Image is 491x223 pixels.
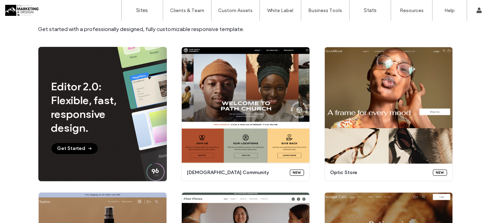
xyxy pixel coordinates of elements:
div: New [433,170,447,176]
span: [DEMOGRAPHIC_DATA] community [187,169,286,176]
label: Sites [136,7,148,13]
label: White Label [267,8,294,13]
label: Resources [400,8,424,13]
span: Get started with a professionally designed, fully customizable responsive template. [38,26,453,33]
span: Browse Classic Editor Templates [38,8,453,21]
span: Editor 2.0: Flexible, fast, responsive design. [51,80,136,135]
div: New [290,170,304,176]
label: Help [445,8,455,13]
label: Clients & Team [170,8,204,13]
label: Custom Assets [218,8,253,13]
span: Help [16,5,30,11]
label: Stats [364,7,377,13]
button: Get Started [51,143,98,154]
label: Business Tools [309,8,342,13]
span: optic store [330,169,429,176]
